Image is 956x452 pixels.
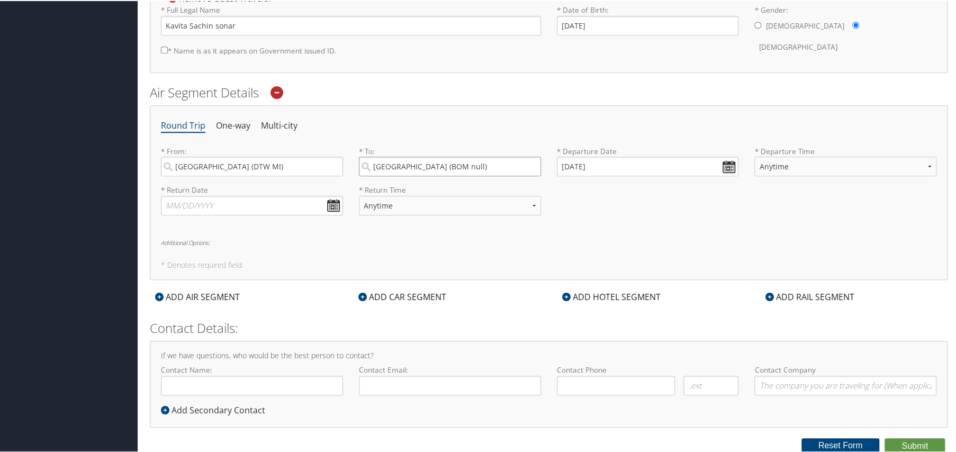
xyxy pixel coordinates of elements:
[161,184,343,194] label: * Return Date
[683,375,738,394] input: .ext
[359,375,541,394] input: Contact Email:
[754,4,936,56] label: * Gender:
[161,46,168,52] input: * Name is as it appears on Government issued ID.
[754,156,936,175] select: * Departure Time
[359,184,541,194] label: * Return Time
[150,83,948,101] h2: Air Segment Details
[557,364,739,374] label: Contact Phone
[754,145,936,184] label: * Departure Time
[359,156,541,175] input: City or Airport Code
[359,364,541,394] label: Contact Email:
[557,4,739,34] label: * Date of Birth:
[161,260,936,268] h5: * Denotes required field
[754,375,936,394] input: Contact Company
[557,15,739,34] input: * Date of Birth:
[759,36,837,56] label: [DEMOGRAPHIC_DATA]
[161,239,936,245] h6: Additional Options:
[161,156,343,175] input: City or Airport Code
[161,40,337,59] label: * Name is as it appears on Government issued ID.
[161,403,270,415] div: Add Secondary Contact
[557,290,666,302] div: ADD HOTEL SEGMENT
[754,21,761,28] input: * Gender:[DEMOGRAPHIC_DATA][DEMOGRAPHIC_DATA]
[161,195,343,214] input: MM/DD/YYYY
[261,115,297,134] li: Multi-city
[557,156,739,175] input: MM/DD/YYYY
[161,4,541,34] label: * Full Legal Name
[557,145,739,156] label: * Departure Date
[801,437,880,452] button: Reset Form
[216,115,250,134] li: One-way
[161,145,343,175] label: * From:
[161,351,936,358] h4: If we have questions, who would be the best person to contact?
[765,15,844,35] label: [DEMOGRAPHIC_DATA]
[754,364,936,394] label: Contact Company
[150,318,948,336] h2: Contact Details:
[161,15,541,34] input: * Full Legal Name
[359,145,541,175] label: * To:
[760,290,860,302] div: ADD RAIL SEGMENT
[353,290,452,302] div: ADD CAR SEGMENT
[161,364,343,394] label: Contact Name:
[161,115,205,134] li: Round Trip
[852,21,859,28] input: * Gender:[DEMOGRAPHIC_DATA][DEMOGRAPHIC_DATA]
[150,290,245,302] div: ADD AIR SEGMENT
[161,375,343,394] input: Contact Name:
